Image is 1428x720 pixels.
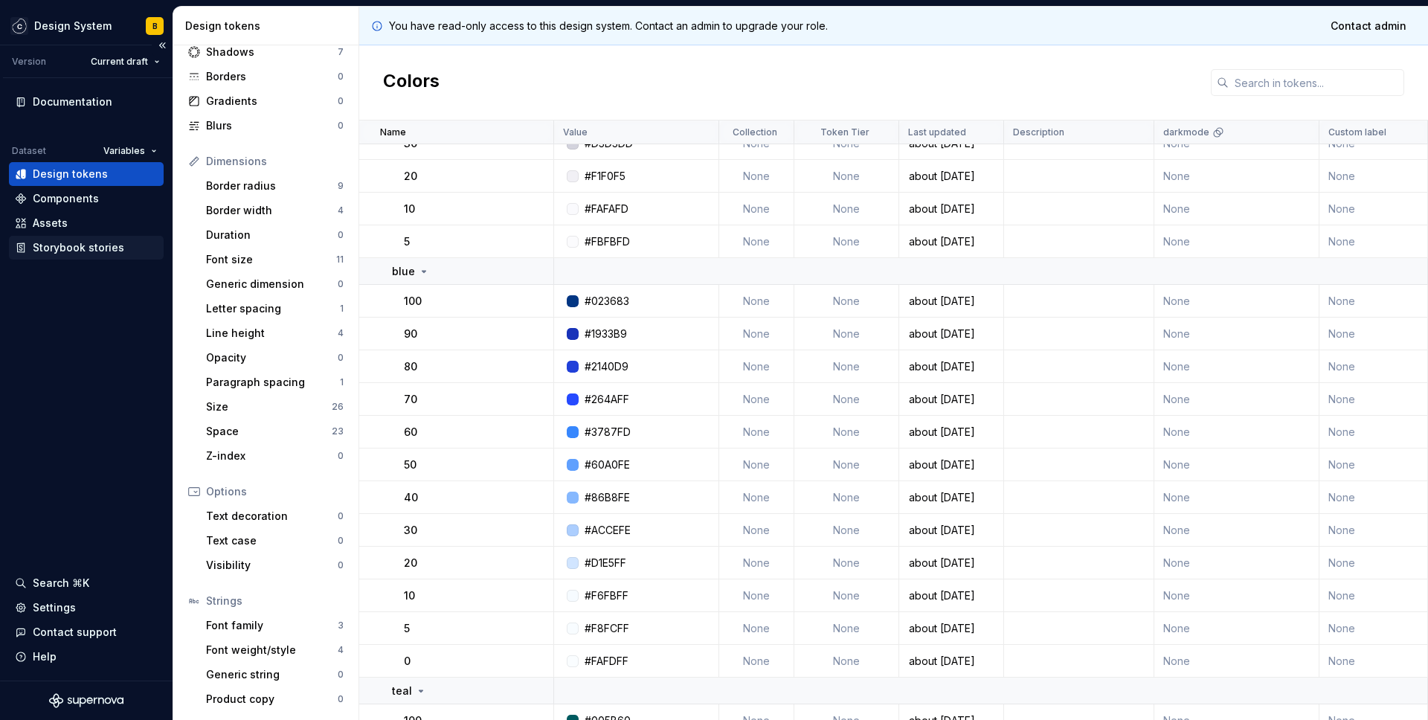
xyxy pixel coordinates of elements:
[33,240,124,255] div: Storybook stories
[206,375,340,390] div: Paragraph spacing
[719,416,794,449] td: None
[206,558,338,573] div: Visibility
[338,620,344,631] div: 3
[404,457,416,472] p: 50
[12,145,46,157] div: Dataset
[1154,612,1319,645] td: None
[404,654,411,669] p: 0
[332,401,344,413] div: 26
[206,424,332,439] div: Space
[33,94,112,109] div: Documentation
[206,228,338,242] div: Duration
[900,425,1003,440] div: about [DATE]
[1154,514,1319,547] td: None
[900,490,1003,505] div: about [DATE]
[182,114,350,138] a: Blurs0
[585,490,630,505] div: #86B8FE
[200,687,350,711] a: Product copy0
[404,425,417,440] p: 60
[404,202,415,216] p: 10
[1154,547,1319,579] td: None
[206,326,338,341] div: Line height
[338,559,344,571] div: 0
[12,56,46,68] div: Version
[200,553,350,577] a: Visibility0
[908,126,966,138] p: Last updated
[332,425,344,437] div: 23
[794,612,899,645] td: None
[585,234,630,249] div: #FBFBFD
[200,248,350,271] a: Font size11
[338,644,344,656] div: 4
[10,17,28,35] img: f5634f2a-3c0d-4c0b-9dc3-3862a3e014c7.png
[794,645,899,678] td: None
[900,588,1003,603] div: about [DATE]
[200,444,350,468] a: Z-index0
[200,272,350,296] a: Generic dimension0
[200,504,350,528] a: Text decoration0
[404,556,417,570] p: 20
[206,618,338,633] div: Font family
[1319,547,1428,579] td: None
[200,614,350,637] a: Font family3
[1319,225,1428,258] td: None
[719,579,794,612] td: None
[794,225,899,258] td: None
[9,90,164,114] a: Documentation
[719,383,794,416] td: None
[340,376,344,388] div: 1
[103,145,145,157] span: Variables
[338,205,344,216] div: 4
[794,193,899,225] td: None
[206,667,338,682] div: Generic string
[1321,13,1416,39] a: Contact admin
[152,20,158,32] div: B
[200,663,350,687] a: Generic string0
[185,19,353,33] div: Design tokens
[794,285,899,318] td: None
[9,211,164,235] a: Assets
[200,370,350,394] a: Paragraph spacing1
[404,392,417,407] p: 70
[900,327,1003,341] div: about [DATE]
[338,352,344,364] div: 0
[91,56,148,68] span: Current draft
[1154,481,1319,514] td: None
[794,579,899,612] td: None
[719,449,794,481] td: None
[9,571,164,595] button: Search ⌘K
[33,625,117,640] div: Contact support
[1319,612,1428,645] td: None
[340,303,344,315] div: 1
[794,449,899,481] td: None
[1154,225,1319,258] td: None
[1331,19,1406,33] span: Contact admin
[338,46,344,58] div: 7
[794,160,899,193] td: None
[206,594,344,608] div: Strings
[794,514,899,547] td: None
[585,294,629,309] div: #023683
[33,649,57,664] div: Help
[719,193,794,225] td: None
[33,191,99,206] div: Components
[820,126,869,138] p: Token Tier
[900,294,1003,309] div: about [DATE]
[719,481,794,514] td: None
[49,693,123,708] svg: Supernova Logo
[338,510,344,522] div: 0
[794,383,899,416] td: None
[392,264,415,279] p: blue
[1319,350,1428,383] td: None
[900,654,1003,669] div: about [DATE]
[733,126,777,138] p: Collection
[719,547,794,579] td: None
[404,169,417,184] p: 20
[1154,193,1319,225] td: None
[200,346,350,370] a: Opacity0
[900,392,1003,407] div: about [DATE]
[206,154,344,169] div: Dimensions
[338,669,344,681] div: 0
[1328,126,1386,138] p: Custom label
